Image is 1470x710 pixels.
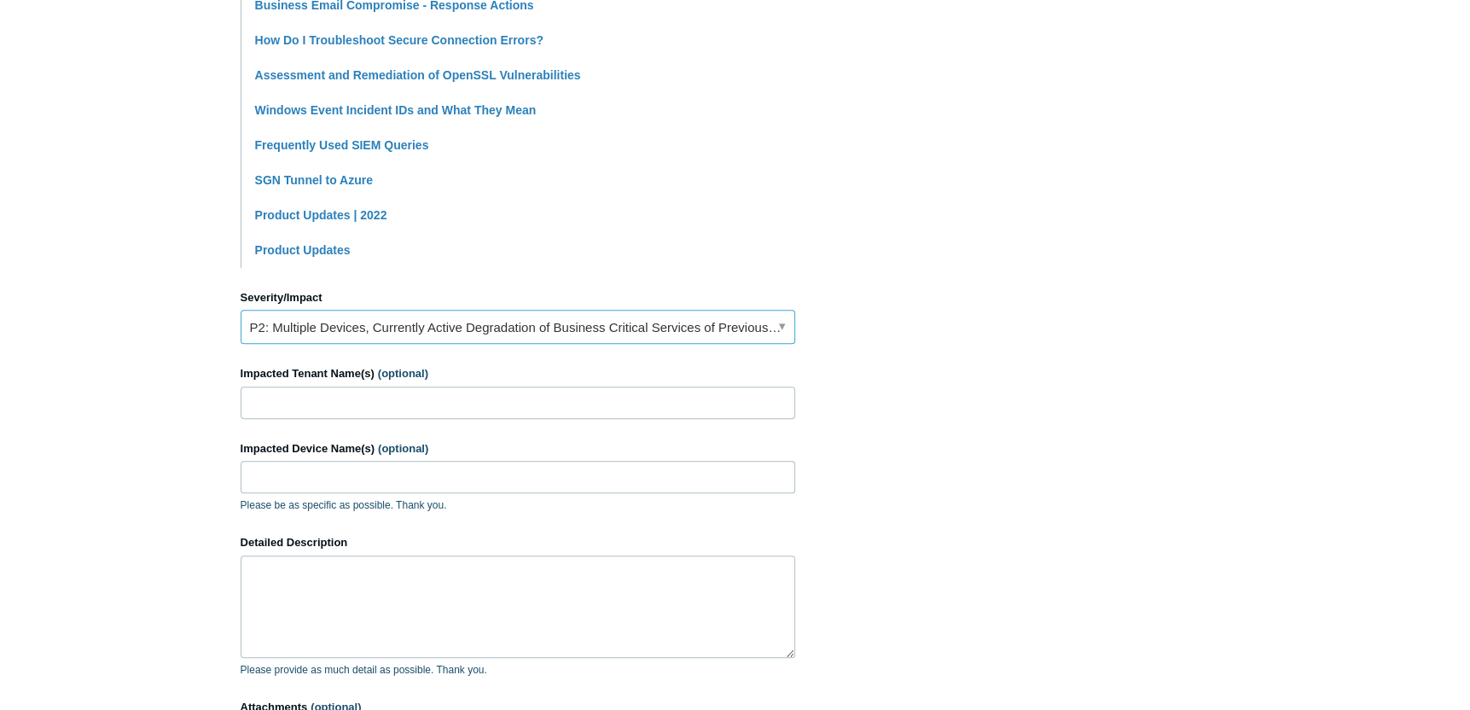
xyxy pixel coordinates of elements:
a: Assessment and Remediation of OpenSSL Vulnerabilities [255,68,581,82]
span: (optional) [378,367,428,380]
a: How Do I Troubleshoot Secure Connection Errors? [255,33,543,47]
a: SGN Tunnel to Azure [255,173,373,187]
span: (optional) [378,442,428,455]
a: Frequently Used SIEM Queries [255,138,429,152]
label: Impacted Tenant Name(s) [241,365,795,382]
a: Product Updates | 2022 [255,208,387,222]
label: Severity/Impact [241,289,795,306]
a: Product Updates [255,243,351,257]
a: Windows Event Incident IDs and What They Mean [255,103,537,117]
p: Please provide as much detail as possible. Thank you. [241,662,795,678]
a: P2: Multiple Devices, Currently Active Degradation of Business Critical Services of Previously Wo... [241,310,795,344]
label: Impacted Device Name(s) [241,440,795,457]
label: Detailed Description [241,534,795,551]
p: Please be as specific as possible. Thank you. [241,498,795,513]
